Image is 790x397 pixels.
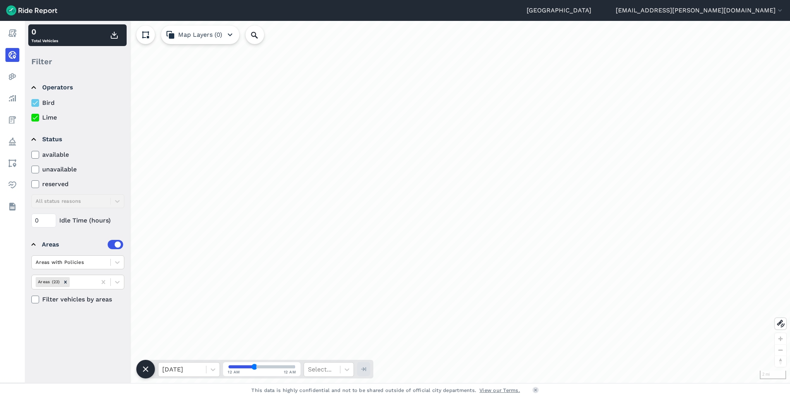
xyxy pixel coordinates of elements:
a: Realtime [5,48,19,62]
div: Idle Time (hours) [31,214,124,228]
summary: Status [31,128,123,150]
span: 12 AM [228,369,240,375]
label: Bird [31,98,124,108]
summary: Operators [31,77,123,98]
summary: Areas [31,234,123,255]
a: Policy [5,135,19,149]
a: Fees [5,113,19,127]
a: Areas [5,156,19,170]
label: unavailable [31,165,124,174]
label: reserved [31,180,124,189]
a: View our Terms. [479,387,520,394]
a: Heatmaps [5,70,19,84]
a: Report [5,26,19,40]
label: available [31,150,124,159]
div: Areas [42,240,123,249]
a: Analyze [5,91,19,105]
a: [GEOGRAPHIC_DATA] [527,6,591,15]
div: loading [25,21,790,383]
input: Search Location or Vehicles [246,26,276,44]
div: Total Vehicles [31,26,58,44]
div: Remove Areas (23) [61,277,70,287]
button: [EMAIL_ADDRESS][PERSON_NAME][DOMAIN_NAME] [616,6,784,15]
img: Ride Report [6,5,57,15]
button: Map Layers (0) [161,26,239,44]
div: Areas (23) [36,277,61,287]
label: Lime [31,113,124,122]
a: Health [5,178,19,192]
div: 0 [31,26,58,38]
span: 12 AM [284,369,296,375]
a: Datasets [5,200,19,214]
label: Filter vehicles by areas [31,295,124,304]
div: Filter [28,50,127,74]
